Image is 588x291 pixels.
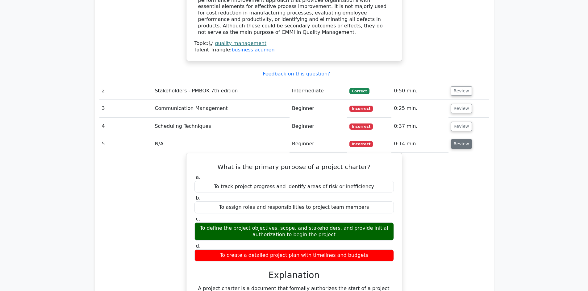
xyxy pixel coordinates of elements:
div: To assign roles and responsibilities to project team members [194,201,394,213]
td: Beginner [290,118,347,135]
div: To create a detailed project plan with timelines and budgets [194,249,394,261]
a: quality management [215,40,266,46]
td: N/A [152,135,289,153]
span: b. [196,195,201,201]
div: To track project progress and identify areas of risk or inefficiency [194,181,394,193]
a: business acumen [231,47,274,53]
td: Intermediate [290,82,347,100]
td: 2 [99,82,152,100]
button: Review [451,104,472,113]
span: Correct [349,88,369,94]
button: Review [451,139,472,149]
a: Feedback on this question? [263,71,330,77]
span: c. [196,216,200,222]
td: 0:37 min. [391,118,448,135]
td: Beginner [290,135,347,153]
td: 3 [99,100,152,117]
span: Incorrect [349,141,373,147]
div: To define the project objectives, scope, and stakeholders, and provide initial authorization to b... [194,222,394,241]
button: Review [451,86,472,96]
h5: What is the primary purpose of a project charter? [194,163,394,171]
td: 0:14 min. [391,135,448,153]
div: Topic: [194,40,394,47]
td: 5 [99,135,152,153]
td: Scheduling Techniques [152,118,289,135]
td: 0:25 min. [391,100,448,117]
td: 4 [99,118,152,135]
td: Stakeholders - PMBOK 7th edition [152,82,289,100]
td: Communication Management [152,100,289,117]
span: a. [196,174,201,180]
span: Incorrect [349,123,373,130]
h3: Explanation [198,270,390,281]
td: 0:50 min. [391,82,448,100]
td: Beginner [290,100,347,117]
div: Talent Triangle: [194,40,394,53]
button: Review [451,122,472,131]
span: Incorrect [349,106,373,112]
span: d. [196,243,201,249]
